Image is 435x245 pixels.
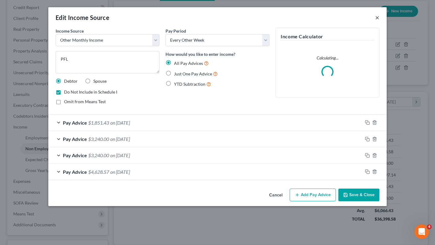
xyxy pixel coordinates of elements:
label: How would you like to enter income? [166,51,235,57]
span: Pay Advice [63,120,87,126]
span: Omit from Means Test [64,99,106,104]
label: Pay Period [166,28,186,34]
h5: Income Calculator [281,33,374,40]
span: 4 [427,224,432,229]
span: $1,851.43 [88,120,109,126]
p: Calculating... [281,55,374,61]
span: on [DATE] [110,152,130,158]
span: Pay Advice [63,152,87,158]
span: $3,240.00 [88,136,109,142]
span: Do Not Include in Schedule I [64,89,117,94]
span: Just One Pay Advice [174,71,212,76]
span: All Pay Advices [174,61,203,66]
span: on [DATE] [110,120,130,126]
button: Cancel [264,189,287,201]
button: Save & Close [338,189,379,201]
span: Pay Advice [63,169,87,175]
span: Income Source [56,28,84,33]
button: × [375,14,379,21]
div: Edit Income Source [56,13,109,22]
span: $3,240.00 [88,152,109,158]
span: on [DATE] [110,169,130,175]
span: Pay Advice [63,136,87,142]
iframe: Intercom live chat [414,224,429,239]
span: $4,628.57 [88,169,109,175]
span: on [DATE] [110,136,130,142]
button: Add Pay Advice [290,189,336,201]
span: YTD Subtraction [174,81,205,87]
span: Debtor [64,78,78,84]
span: Spouse [93,78,107,84]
